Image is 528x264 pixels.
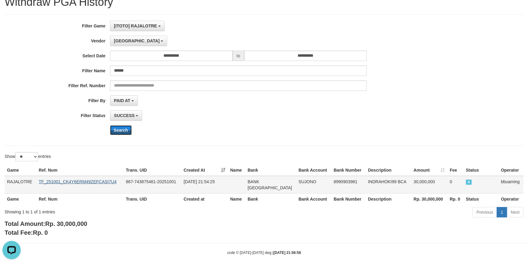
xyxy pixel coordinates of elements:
button: [GEOGRAPHIC_DATA] [110,36,167,46]
button: [ITOTO] RAJALOTRE [110,21,165,31]
span: Rp. 0 [33,229,48,236]
th: Created At: activate to sort column ascending [181,165,228,176]
span: [GEOGRAPHIC_DATA] [114,38,160,43]
button: PAID AT [110,95,138,106]
label: Show entries [5,152,51,161]
td: RAJALOTRE [5,176,36,194]
th: Operator [498,193,523,205]
td: [DATE] 21:54:25 [181,176,228,194]
small: code © [DATE]-[DATE] dwg | [227,251,301,255]
b: Total Fee: [5,229,48,236]
th: Ref. Num [36,193,123,205]
th: Bank [245,165,296,176]
td: BANK [GEOGRAPHIC_DATA] [245,176,296,194]
span: [ITOTO] RAJALOTRE [114,23,157,28]
td: 867-743875461-20251001 [123,176,181,194]
button: SUCCESS [110,110,142,121]
span: SUCCESS [466,180,472,185]
span: to [233,51,244,61]
span: Rp. 30,000,000 [45,220,87,227]
b: Total Amount: [5,220,87,227]
a: 1 [497,207,507,217]
td: bbuaming [498,176,523,194]
th: Ref. Num [36,165,123,176]
span: PAID AT [114,98,130,103]
select: Showentries [15,152,38,161]
th: Bank Account [296,165,331,176]
th: Operator [498,165,523,176]
th: Fee [447,165,463,176]
td: 8990903981 [331,176,366,194]
th: Name [228,165,245,176]
a: TF_251001_CK4Y6ERM49ZEFCASI7U4 [39,179,116,184]
th: Bank Number [331,165,366,176]
th: Rp. 0 [447,193,463,205]
th: Description [366,165,411,176]
button: Open LiveChat chat widget [2,2,21,21]
th: Bank Account [296,193,331,205]
th: Amount: activate to sort column ascending [411,165,447,176]
th: Game [5,165,36,176]
th: Status [463,165,498,176]
span: SUCCESS [114,113,135,118]
button: Search [110,125,132,135]
td: SUJONO [296,176,331,194]
td: 0 [447,176,463,194]
th: Name [228,193,245,205]
th: Rp. 30,000,000 [411,193,447,205]
th: Bank Number [331,193,366,205]
td: INDRAHOKI99 BCA [366,176,411,194]
strong: [DATE] 21:56:58 [273,251,301,255]
th: Created at [181,193,228,205]
th: Trans. UID [123,193,181,205]
th: Game [5,193,36,205]
th: Bank [245,193,296,205]
a: Previous [473,207,497,217]
th: Trans. UID [123,165,181,176]
div: Showing 1 to 1 of 1 entries [5,206,216,215]
td: 30,000,000 [411,176,447,194]
th: Status [463,193,498,205]
a: Next [507,207,523,217]
th: Description [366,193,411,205]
